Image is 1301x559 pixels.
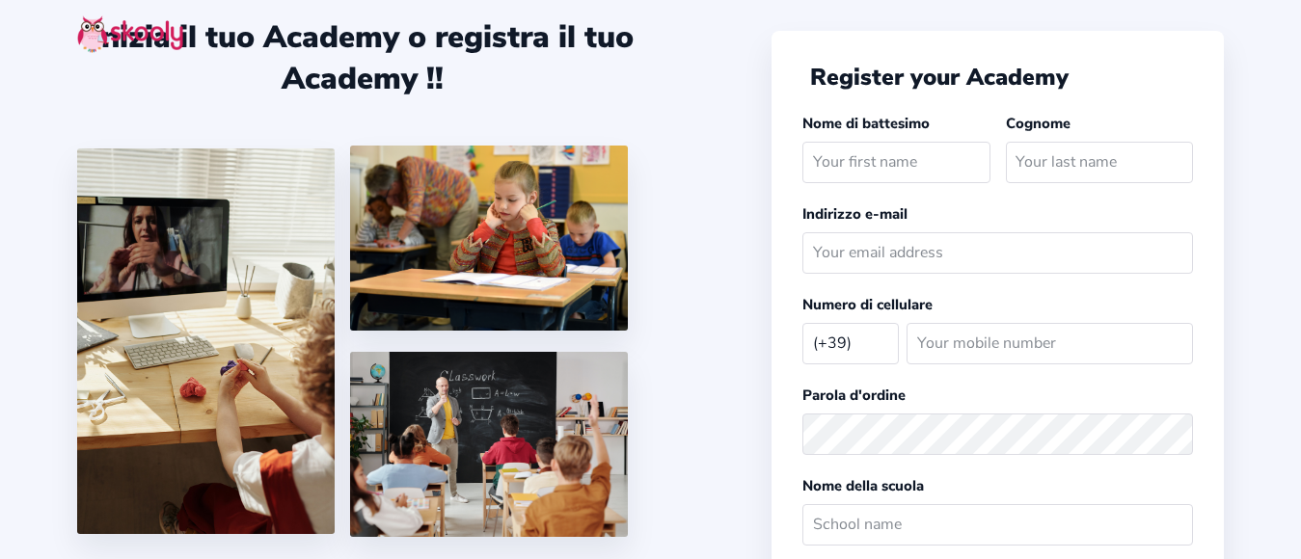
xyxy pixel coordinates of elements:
[802,386,906,405] label: Parola d'ordine
[350,352,628,537] img: 5.png
[802,142,989,183] input: Your first name
[77,15,183,53] img: skooly-logo.png
[907,323,1193,364] input: Your mobile number
[77,148,335,534] img: 1.jpg
[1006,114,1071,133] label: Cognome
[1006,142,1193,183] input: Your last name
[350,146,628,331] img: 4.png
[802,204,908,224] label: Indirizzo e-mail
[802,295,933,314] label: Numero di cellulare
[802,232,1193,274] input: Your email address
[810,62,1069,93] span: Register your Academy
[802,504,1193,546] input: School name
[802,476,924,495] label: Nome della scuola
[802,114,930,133] label: Nome di battesimo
